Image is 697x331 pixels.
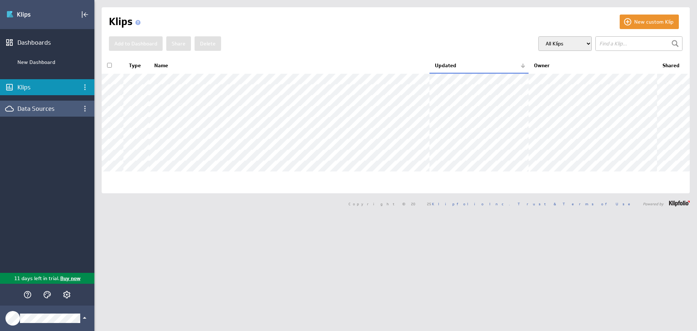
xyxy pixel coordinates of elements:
p: 11 days left in trial. [14,275,60,282]
div: Klips [17,83,77,91]
svg: Themes [43,290,52,299]
div: Themes [41,288,53,301]
button: Add to Dashboard [109,36,163,51]
div: Data Sources [17,105,77,113]
a: Trust & Terms of Use [518,201,635,206]
div: Dashboards [17,39,77,47]
img: Klipfolio klips logo [6,9,57,20]
div: Help [21,288,34,301]
th: Name [149,58,429,73]
div: Data Sources menu [79,102,91,115]
svg: Account and settings [62,290,71,299]
div: New Dashboard [17,59,91,65]
th: Shared [657,58,690,73]
th: Type [123,58,149,73]
div: Account and settings [61,288,73,301]
a: Klipfolio Inc. [432,201,510,206]
th: Owner [529,58,657,73]
th: Updated [429,58,529,73]
span: Powered by [643,202,664,206]
input: Find a Klip... [595,36,682,51]
h1: Klips [109,15,143,29]
div: Go to Dashboards [6,9,57,20]
button: New custom Klip [620,15,679,29]
div: Collapse [79,8,91,21]
p: Buy now [60,275,81,282]
button: Share [166,36,191,51]
img: logo-footer.png [669,201,690,206]
button: Delete [195,36,221,51]
span: Copyright © 2025 [348,202,510,206]
div: Klips menu [79,81,91,93]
